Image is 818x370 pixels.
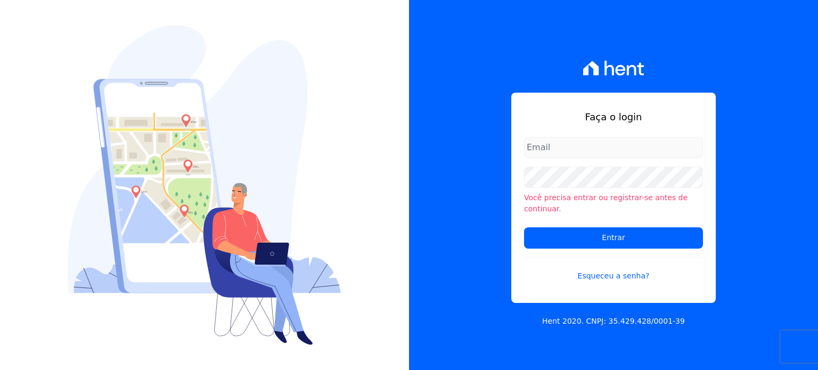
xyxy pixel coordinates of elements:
[524,257,703,282] a: Esqueceu a senha?
[524,192,703,215] li: Você precisa entrar ou registrar-se antes de continuar.
[524,137,703,158] input: Email
[524,110,703,124] h1: Faça o login
[68,25,341,345] img: Login
[524,227,703,249] input: Entrar
[542,316,685,327] p: Hent 2020. CNPJ: 35.429.428/0001-39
